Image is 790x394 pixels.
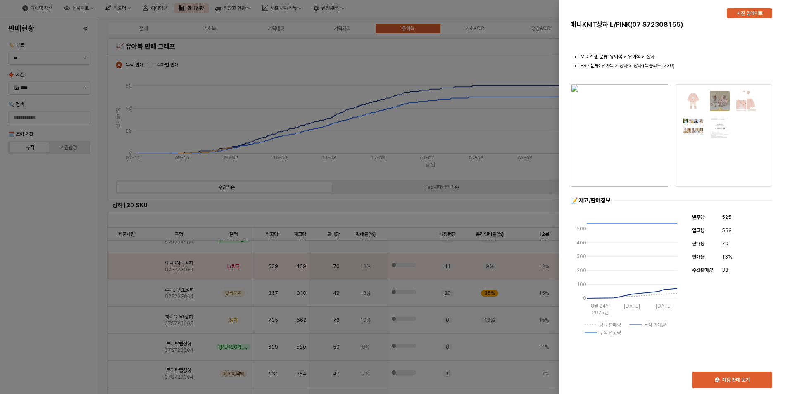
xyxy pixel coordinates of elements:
h5: 애나KNIT상하 L/PINK(07 S72308155) [571,21,720,29]
span: 발주량 [692,214,704,220]
button: 사진 업데이트 [727,8,772,18]
span: 539 [722,226,732,235]
p: 매장 판매 보기 [722,377,750,383]
li: ERP 분류: 유아복 > 상하 > 상하 (복종코드: 230) [581,62,772,69]
span: 판매량 [692,241,704,247]
button: 매장 판매 보기 [692,372,772,388]
span: 525 [722,213,731,221]
span: 13% [722,253,732,261]
span: 70 [722,240,728,248]
span: 판매율 [692,254,704,260]
span: 주간판매량 [692,267,713,273]
div: 📝 재고/판매정보 [571,197,611,204]
li: MD 엑셀 분류: 유아복 > 유아복 > 상하 [581,53,772,60]
span: 입고량 [692,228,704,233]
p: 사진 업데이트 [737,10,763,17]
span: 33 [722,266,728,274]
